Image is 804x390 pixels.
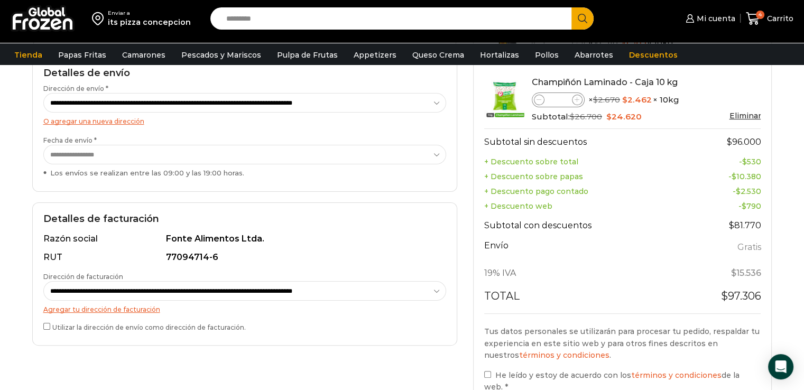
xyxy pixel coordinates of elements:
[43,233,164,245] div: Razón social
[624,45,683,65] a: Descuentos
[688,184,761,199] td: -
[622,95,652,105] bdi: 2.462
[741,201,761,211] bdi: 790
[43,305,160,313] a: Agregar tu dirección de facturación
[694,13,735,24] span: Mi cuenta
[742,157,746,166] span: $
[622,95,627,105] span: $
[43,168,446,178] div: Los envíos se realizan entre las 09:00 y las 19:00 horas.
[735,187,740,196] span: $
[108,10,191,17] div: Enviar a
[631,370,722,380] a: términos y condiciones
[108,17,191,27] div: its pizza concepcion
[484,169,688,184] th: + Descuento sobre papas
[532,92,761,107] div: × × 10kg
[726,137,761,147] bdi: 96.000
[407,45,469,65] a: Queso Crema
[571,7,594,30] button: Search button
[737,240,761,255] label: Gratis
[475,45,524,65] a: Hortalizas
[484,262,688,286] th: 19% IVA
[606,112,642,122] bdi: 24.620
[688,169,761,184] td: -
[742,157,761,166] bdi: 530
[741,201,746,211] span: $
[756,11,764,19] span: 4
[731,268,736,278] span: $
[484,128,688,154] th: Subtotal sin descuentos
[272,45,343,65] a: Pulpa de Frutas
[593,95,620,105] bdi: 2.670
[746,6,793,31] a: 4 Carrito
[484,184,688,199] th: + Descuento pago contado
[166,233,440,245] div: Fonte Alimentos Ltda.
[43,93,447,113] select: Dirección de envío *
[9,45,48,65] a: Tienda
[726,137,732,147] span: $
[530,45,564,65] a: Pollos
[731,172,736,181] span: $
[532,111,761,123] div: Subtotal:
[593,95,598,105] span: $
[484,213,688,238] th: Subtotal con descuentos
[43,136,446,178] label: Fecha de envío *
[43,281,447,301] select: Dirección de facturación
[731,268,761,278] span: 15.536
[569,45,618,65] a: Abarrotes
[688,199,761,213] td: -
[544,94,572,106] input: Product quantity
[728,220,761,230] bdi: 81.770
[484,326,761,361] p: Tus datos personales se utilizarán para procesar tu pedido, respaldar tu experiencia en este siti...
[484,199,688,213] th: + Descuento web
[532,77,678,87] a: Champiñón Laminado - Caja 10 kg
[606,112,612,122] span: $
[43,323,50,330] input: Utilizar la dirección de envío como dirección de facturación.
[735,187,761,196] bdi: 2.530
[43,213,446,225] h2: Detalles de facturación
[731,172,761,181] bdi: 10.380
[764,13,793,24] span: Carrito
[570,112,602,122] bdi: 26.700
[519,350,609,360] a: términos y condiciones
[117,45,171,65] a: Camarones
[43,321,446,332] label: Utilizar la dirección de envío como dirección de facturación.
[484,154,688,169] th: + Descuento sobre total
[43,117,144,125] a: O agregar una nueva dirección
[92,10,108,27] img: address-field-icon.svg
[729,111,761,120] a: Eliminar
[53,45,112,65] a: Papas Fritas
[43,145,447,164] select: Fecha de envío * Los envíos se realizan entre las 09:00 y las 19:00 horas.
[570,112,575,122] span: $
[768,354,793,379] div: Open Intercom Messenger
[720,290,727,302] span: $
[720,290,761,302] bdi: 97.306
[688,154,761,169] td: -
[728,220,734,230] span: $
[43,84,446,113] label: Dirección de envío *
[176,45,266,65] a: Pescados y Mariscos
[484,238,688,262] th: Envío
[43,252,164,264] div: RUT
[484,371,491,378] input: He leído y estoy de acuerdo con lostérminos y condicionesde la web. *
[43,68,446,79] h2: Detalles de envío
[166,252,440,264] div: 77094714-6
[348,45,402,65] a: Appetizers
[43,272,446,301] label: Dirección de facturación
[484,285,688,313] th: Total
[683,8,735,29] a: Mi cuenta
